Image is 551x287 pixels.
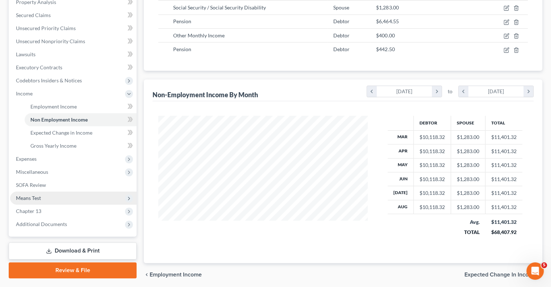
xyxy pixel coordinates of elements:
[376,32,395,38] span: $400.00
[526,262,544,280] iframe: Intercom live chat
[16,25,76,31] span: Unsecured Priority Claims
[16,169,48,175] span: Miscellaneous
[16,77,82,83] span: Codebtors Insiders & Notices
[16,221,67,227] span: Additional Documents
[388,172,414,186] th: Jun
[451,116,485,130] th: Spouse
[468,86,524,97] div: [DATE]
[10,35,137,48] a: Unsecured Nonpriority Claims
[16,195,41,201] span: Means Test
[367,86,377,97] i: chevron_left
[448,88,452,95] span: to
[485,158,523,172] td: $11,401.32
[414,116,451,130] th: Debtor
[16,90,33,97] span: Income
[144,272,202,278] button: chevron_left Employment Income
[10,179,137,192] a: SOFA Review
[419,134,445,141] div: $10,118.32
[457,161,479,169] div: $1,283.00
[464,272,537,278] span: Expected Change in Income
[376,4,398,11] span: $1,283.00
[388,158,414,172] th: May
[144,272,150,278] i: chevron_left
[491,218,517,226] div: $11,401.32
[485,144,523,158] td: $11,401.32
[388,186,414,200] th: [DATE]
[9,242,137,259] a: Download & Print
[419,189,445,197] div: $10,118.32
[485,186,523,200] td: $11,401.32
[25,100,137,113] a: Employment Income
[16,182,46,188] span: SOFA Review
[419,161,445,169] div: $10,118.32
[459,86,468,97] i: chevron_left
[388,130,414,144] th: Mar
[485,172,523,186] td: $11,401.32
[173,4,266,11] span: Social Security / Social Security Disability
[16,38,85,44] span: Unsecured Nonpriority Claims
[376,18,398,24] span: $6,464.55
[419,204,445,211] div: $10,118.32
[376,46,395,52] span: $442.50
[485,130,523,144] td: $11,401.32
[432,86,442,97] i: chevron_right
[25,113,137,126] a: Non Employment Income
[457,229,480,236] div: TOTAL
[457,176,479,183] div: $1,283.00
[10,22,137,35] a: Unsecured Priority Claims
[388,200,414,214] th: Aug
[30,130,92,136] span: Expected Change in Income
[10,9,137,22] a: Secured Claims
[457,204,479,211] div: $1,283.00
[523,86,533,97] i: chevron_right
[419,176,445,183] div: $10,118.32
[377,86,432,97] div: [DATE]
[457,189,479,197] div: $1,283.00
[10,61,137,74] a: Executory Contracts
[173,46,191,52] span: Pension
[333,32,350,38] span: Debtor
[150,272,202,278] span: Employment Income
[333,46,350,52] span: Debtor
[173,32,225,38] span: Other Monthly Income
[457,218,480,226] div: Avg.
[30,143,76,149] span: Gross Yearly Income
[464,272,542,278] button: Expected Change in Income chevron_right
[333,18,350,24] span: Debtor
[457,148,479,155] div: $1,283.00
[25,126,137,139] a: Expected Change in Income
[10,48,137,61] a: Lawsuits
[457,134,479,141] div: $1,283.00
[9,262,137,278] a: Review & File
[16,51,36,57] span: Lawsuits
[485,200,523,214] td: $11,401.32
[491,229,517,236] div: $68,407.92
[16,64,62,70] span: Executory Contracts
[419,148,445,155] div: $10,118.32
[16,12,51,18] span: Secured Claims
[333,4,349,11] span: Spouse
[16,156,37,162] span: Expenses
[153,90,258,99] div: Non-Employment Income By Month
[25,139,137,152] a: Gross Yearly Income
[30,116,88,123] span: Non Employment Income
[388,144,414,158] th: Apr
[485,116,523,130] th: Total
[173,18,191,24] span: Pension
[30,103,77,110] span: Employment Income
[541,262,547,268] span: 5
[16,208,41,214] span: Chapter 13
